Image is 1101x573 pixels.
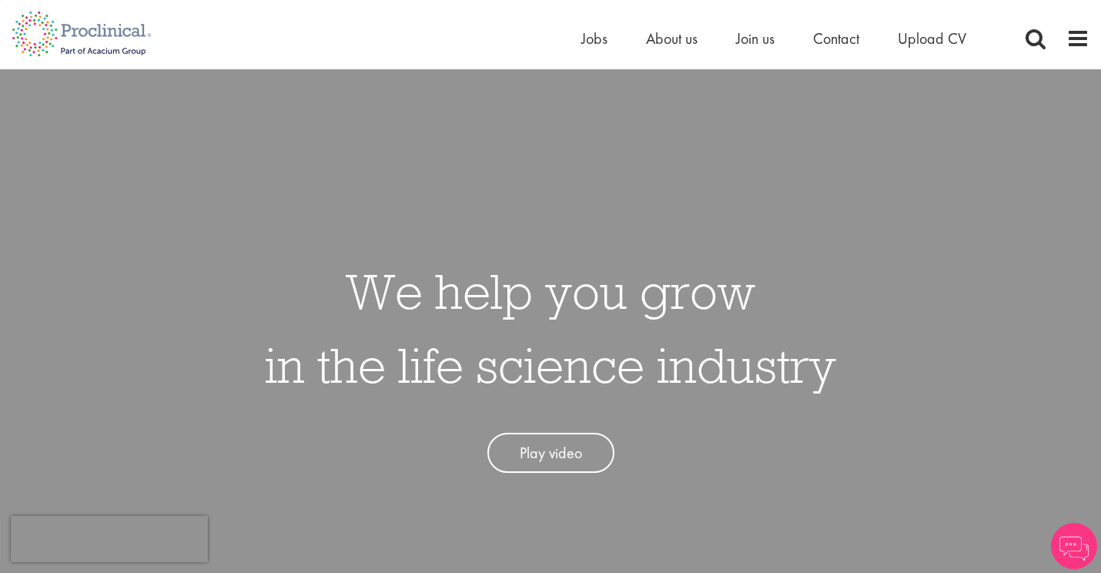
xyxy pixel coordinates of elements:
a: Contact [813,28,859,49]
img: Chatbot [1051,523,1097,569]
h1: We help you grow in the life science industry [265,254,836,402]
a: Upload CV [898,28,966,49]
a: Jobs [581,28,607,49]
a: About us [646,28,698,49]
a: Play video [487,433,614,474]
a: Join us [736,28,775,49]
